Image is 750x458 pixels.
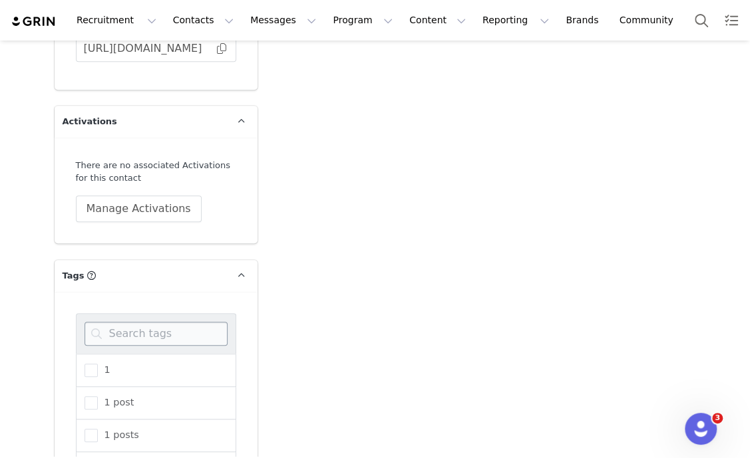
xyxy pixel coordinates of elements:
[11,11,376,25] body: Rich Text Area. Press ALT-0 for help.
[717,5,746,35] a: Tasks
[401,5,474,35] button: Content
[612,5,687,35] a: Community
[69,5,164,35] button: Recruitment
[63,269,85,283] span: Tags
[685,413,717,445] iframe: Intercom live chat
[474,5,557,35] button: Reporting
[98,364,110,376] span: 1
[98,396,134,409] span: 1 post
[558,5,610,35] a: Brands
[712,413,723,423] span: 3
[76,195,202,222] button: Manage Activations
[63,115,117,128] span: Activations
[687,5,716,35] button: Search
[325,5,401,35] button: Program
[76,159,236,185] div: There are no associated Activations for this contact
[165,5,242,35] button: Contacts
[242,5,324,35] button: Messages
[11,15,57,28] img: grin logo
[98,429,139,441] span: 1 posts
[85,322,228,346] input: Search tags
